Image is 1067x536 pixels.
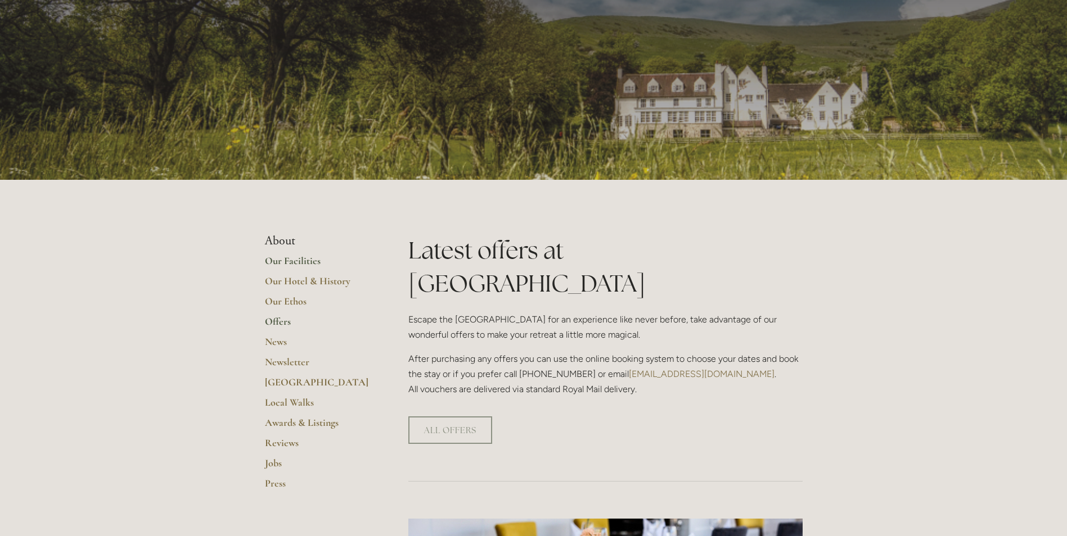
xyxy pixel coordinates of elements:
[265,255,372,275] a: Our Facilities
[265,356,372,376] a: Newsletter
[265,477,372,497] a: Press
[265,295,372,315] a: Our Ethos
[265,437,372,457] a: Reviews
[265,416,372,437] a: Awards & Listings
[265,396,372,416] a: Local Walks
[408,312,803,342] p: Escape the [GEOGRAPHIC_DATA] for an experience like never before, take advantage of our wonderful...
[265,457,372,477] a: Jobs
[408,416,492,444] a: ALL OFFERS
[408,351,803,397] p: After purchasing any offers you can use the online booking system to choose your dates and book t...
[265,275,372,295] a: Our Hotel & History
[265,335,372,356] a: News
[265,315,372,335] a: Offers
[265,234,372,248] li: About
[408,234,803,300] h1: Latest offers at [GEOGRAPHIC_DATA]
[629,369,775,379] a: [EMAIL_ADDRESS][DOMAIN_NAME]
[265,376,372,396] a: [GEOGRAPHIC_DATA]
